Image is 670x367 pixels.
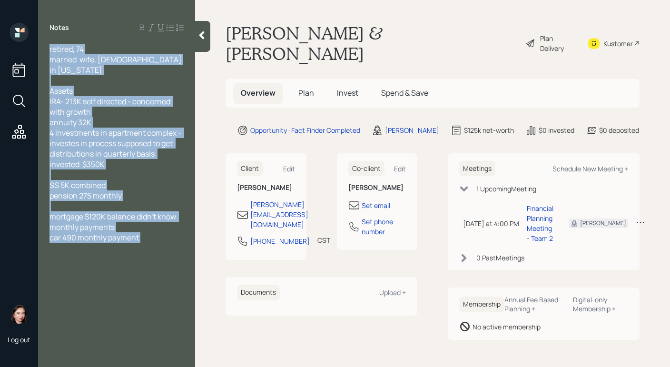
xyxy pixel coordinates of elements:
div: 0 Past Meeting s [476,253,524,263]
h6: Meetings [459,161,495,177]
span: Plan [298,88,314,98]
div: 1 Upcoming Meeting [476,184,536,194]
span: Invest [337,88,358,98]
img: aleksandra-headshot.png [10,305,29,324]
div: Kustomer [603,39,633,49]
div: $0 deposited [599,125,639,135]
div: Log out [8,335,30,344]
div: Upload + [379,288,406,297]
span: Overview [241,88,276,98]
div: [PHONE_NUMBER] [250,236,310,246]
h1: [PERSON_NAME] & [PERSON_NAME] [226,23,518,64]
h6: Client [237,161,263,177]
div: [PERSON_NAME] [580,219,626,228]
div: [PERSON_NAME][EMAIL_ADDRESS][DOMAIN_NAME] [250,199,308,229]
label: Notes [49,23,69,32]
div: Schedule New Meeting + [552,164,628,173]
div: [PERSON_NAME] [385,125,439,135]
div: $125k net-worth [464,125,514,135]
div: Annual Fee Based Planning + [504,295,565,313]
div: Edit [394,164,406,173]
div: CST [317,235,330,245]
div: Opportunity · Fact Finder Completed [250,125,360,135]
h6: Membership [459,297,504,312]
span: mortgage $120K balance didn't know monthly payments car 490 monthly payment [49,211,177,243]
div: No active membership [473,322,541,332]
h6: Documents [237,285,280,300]
div: Edit [283,164,295,173]
div: Plan Delivery [540,33,576,53]
h6: [PERSON_NAME] [348,184,406,192]
div: Financial Planning Meeting - Team 2 [527,203,553,243]
h6: [PERSON_NAME] [237,184,295,192]
div: $0 invested [539,125,574,135]
h6: Co-client [348,161,384,177]
div: Set phone number [362,217,406,237]
div: [DATE] at 4:00 PM [463,218,519,228]
span: Spend & Save [381,88,428,98]
span: retired, 74 married wife, [DEMOGRAPHIC_DATA] in [US_STATE] [49,44,182,75]
span: SS 5K combined pension 275 monthly [49,180,122,201]
div: Set email [362,200,390,210]
div: Digital-only Membership + [573,295,628,313]
span: Assets IRA- 213K self directed - concerned with growth annuity 32K 4 investments in apartment com... [49,86,183,169]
